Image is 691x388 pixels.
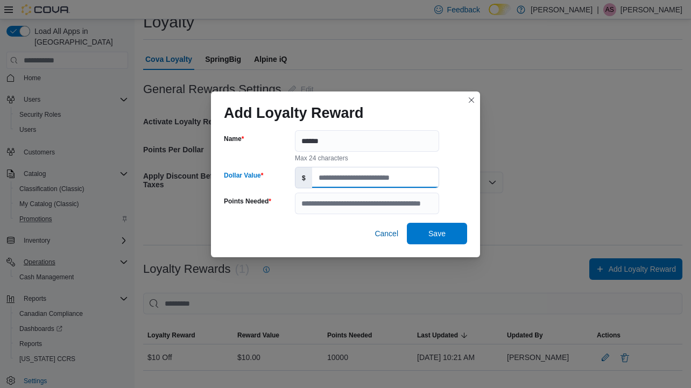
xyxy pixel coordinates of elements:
button: Closes this modal window [465,94,478,107]
h1: Add Loyalty Reward [224,104,364,122]
div: Max 24 characters [295,152,439,163]
label: Dollar Value [224,171,263,180]
span: Cancel [375,228,398,239]
span: Save [428,228,446,239]
label: Name [224,135,244,143]
button: Save [407,223,467,244]
label: $ [295,167,312,188]
label: Points Needed [224,197,271,206]
button: Cancel [370,223,403,244]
